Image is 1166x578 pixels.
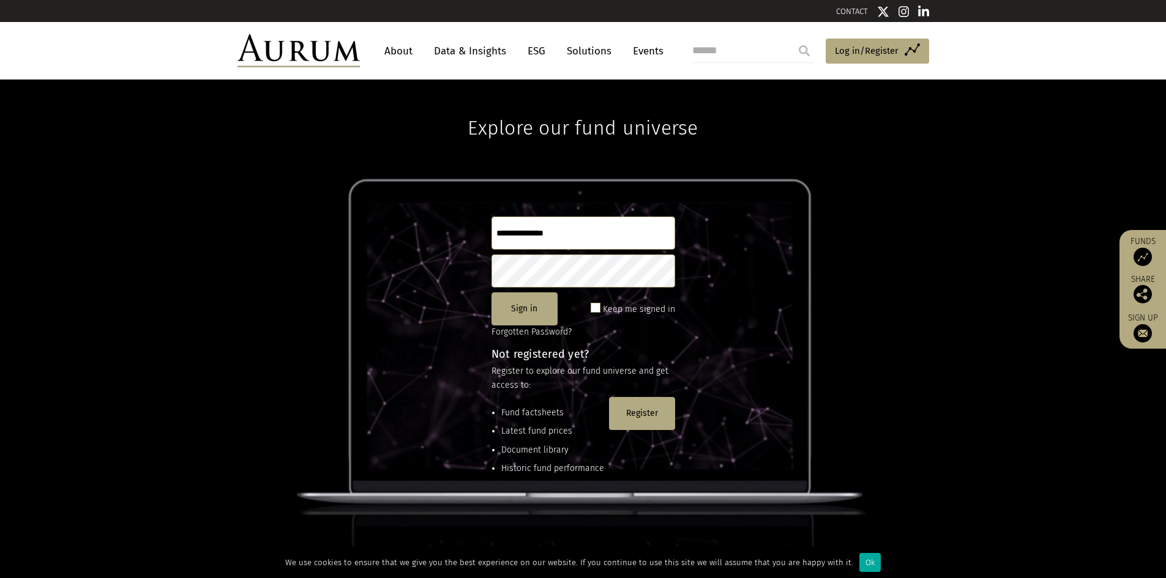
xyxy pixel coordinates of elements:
a: Forgotten Password? [491,327,572,337]
a: Sign up [1126,313,1160,343]
img: Sign up to our newsletter [1134,324,1152,343]
img: Linkedin icon [918,6,929,18]
li: Latest fund prices [501,424,604,438]
input: Submit [792,39,817,63]
a: ESG [521,40,551,62]
a: Data & Insights [428,40,512,62]
img: Instagram icon [899,6,910,18]
label: Keep me signed in [603,302,675,317]
a: Funds [1126,236,1160,266]
a: Events [627,40,663,62]
span: Log in/Register [835,43,899,58]
button: Sign in [491,292,558,325]
a: Solutions [561,40,618,62]
img: Access Funds [1134,248,1152,266]
div: Share [1126,275,1160,303]
img: Share this post [1134,285,1152,303]
a: CONTACT [836,7,868,16]
li: Document library [501,443,604,457]
img: Twitter icon [877,6,889,18]
img: Aurum [237,34,360,67]
p: Register to explore our fund universe and get access to: [491,365,675,392]
div: Ok [859,553,881,572]
a: About [378,40,419,62]
button: Register [609,397,675,430]
a: Log in/Register [826,39,929,64]
h4: Not registered yet? [491,349,675,360]
li: Historic fund performance [501,462,604,475]
li: Fund factsheets [501,406,604,420]
h1: Explore our fund universe [468,80,698,139]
